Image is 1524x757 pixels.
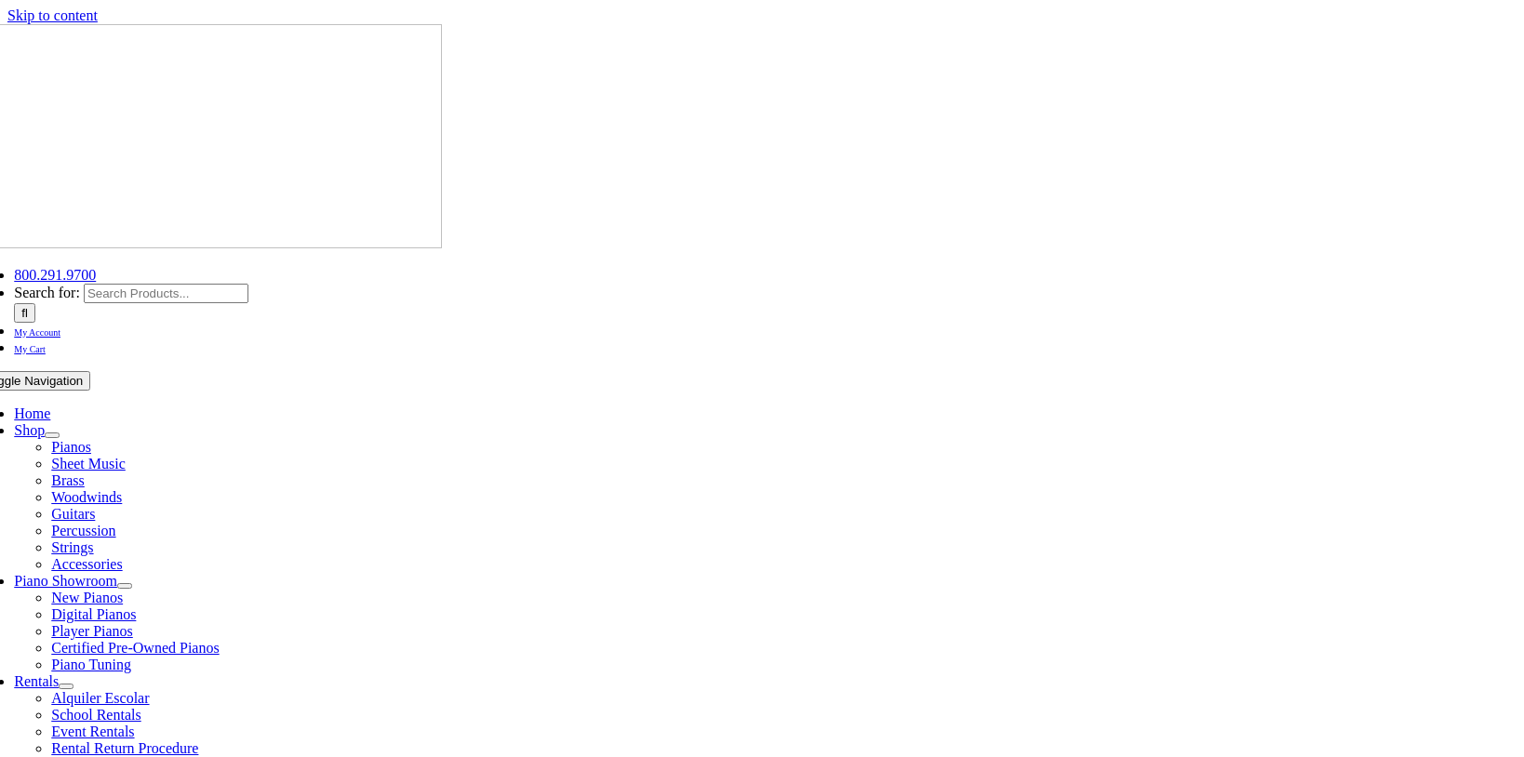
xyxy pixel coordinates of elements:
input: Search Products... [84,284,248,303]
a: Pianos [51,439,91,455]
a: Home [14,405,50,421]
a: Sheet Music [51,456,126,471]
a: Percussion [51,523,115,538]
a: Alquiler Escolar [51,690,149,706]
a: Certified Pre-Owned Pianos [51,640,219,656]
a: Player Pianos [51,623,133,639]
a: Digital Pianos [51,606,136,622]
a: New Pianos [51,590,123,605]
a: School Rentals [51,707,140,723]
button: Open submenu of Shop [45,432,60,438]
a: Rentals [14,673,59,689]
input: Search [14,303,35,323]
a: Brass [51,472,85,488]
span: My Account [14,327,60,338]
a: Strings [51,539,93,555]
button: Open submenu of Rentals [59,684,74,689]
a: Event Rentals [51,724,134,739]
a: Piano Showroom [14,573,117,589]
a: Guitars [51,506,95,522]
a: Shop [14,422,45,438]
a: Skip to content [7,7,98,23]
button: Open submenu of Piano Showroom [117,583,132,589]
a: My Cart [14,339,46,355]
a: My Account [14,323,60,339]
a: Piano Tuning [51,657,131,672]
a: Accessories [51,556,122,572]
span: My Cart [14,344,46,354]
a: 800.291.9700 [14,267,96,283]
a: Woodwinds [51,489,122,505]
span: Search for: [14,285,80,300]
a: Rental Return Procedure [51,740,198,756]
